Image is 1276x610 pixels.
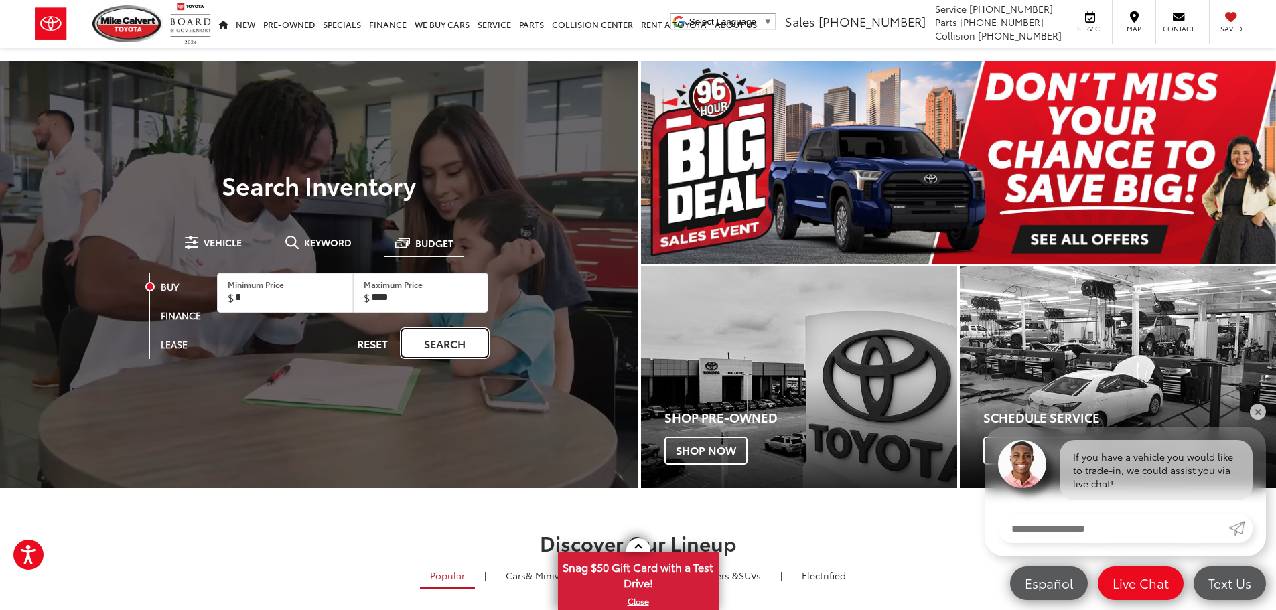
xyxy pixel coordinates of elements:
a: SUVs [670,564,771,587]
span: Collision [935,29,975,42]
h3: Search Inventory [56,171,582,198]
span: Contact [1163,24,1194,33]
span: ▼ [764,17,772,27]
a: Electrified [792,564,856,587]
a: Text Us [1194,566,1266,600]
li: | [777,568,786,582]
span: Live Chat [1106,575,1176,591]
span: Service [935,2,967,15]
li: | [481,568,490,582]
span: Service [1075,24,1105,33]
span: Sales [785,13,815,30]
span: Español [1018,575,1080,591]
span: [PHONE_NUMBER] [969,2,1053,15]
span: Budget [415,238,453,248]
button: Finance [150,301,208,330]
a: Shop Pre-Owned Shop Now [641,266,957,488]
a: Schedule Service Schedule Now [960,266,1276,488]
span: Keyword [304,238,352,247]
img: Agent profile photo [998,440,1046,488]
button: Lease [150,330,194,359]
span: Vehicle [204,238,242,247]
h4: Schedule Service [983,411,1276,425]
button: Reset [344,329,401,358]
a: Submit [1228,514,1253,543]
a: Popular [420,564,475,589]
input: Enter your message [998,514,1228,543]
img: Mike Calvert Toyota [92,5,163,42]
label: Minimum Price [228,279,284,290]
span: [PHONE_NUMBER] [819,13,926,30]
button: Buy [150,273,186,301]
span: Shop Now [664,437,748,465]
span: Parts [935,15,957,29]
span: [PHONE_NUMBER] [978,29,1062,42]
h4: Shop Pre-Owned [664,411,957,425]
div: If you have a vehicle you would like to trade-in, we could assist you via live chat! [1060,440,1253,500]
span: Map [1119,24,1149,33]
div: Toyota [960,266,1276,488]
a: Español [1010,566,1088,600]
div: Toyota [641,266,957,488]
span: Saved [1216,24,1246,33]
span: & Minivan [526,568,571,582]
span: Schedule Now [983,437,1092,465]
h2: Discover Our Lineup [166,532,1111,554]
span: Text Us [1202,575,1258,591]
a: Cars [496,564,581,587]
a: Search [401,329,488,358]
label: Maximum Price [364,279,423,290]
span: [PHONE_NUMBER] [960,15,1044,29]
a: Live Chat [1098,566,1184,600]
span: Snag $50 Gift Card with a Test Drive! [559,553,717,594]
